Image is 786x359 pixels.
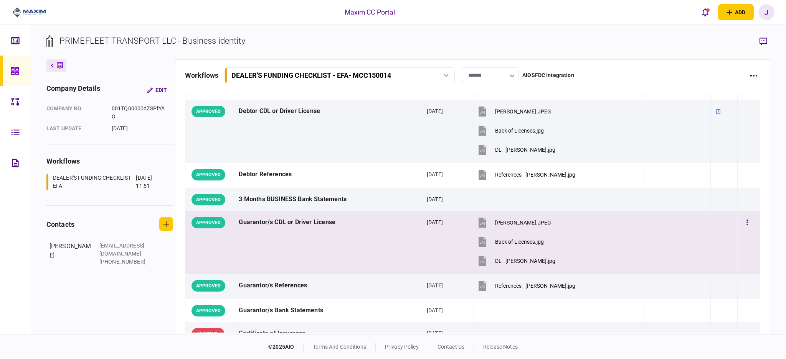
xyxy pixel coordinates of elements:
[427,307,443,314] div: [DATE]
[192,217,225,228] div: APPROVED
[427,195,443,203] div: [DATE]
[477,277,575,294] button: References - Anthony.jpg
[345,7,395,17] div: Maxim CC Portal
[231,71,391,79] div: DEALER'S FUNDING CHECKLIST - EFA - MCC150014
[495,258,555,264] div: DL - Anderson.jpg
[46,156,173,166] div: workflows
[477,103,551,120] button: DL - Anthony.JPEG
[477,233,544,250] button: Back of Licenses.jpg
[427,218,443,226] div: [DATE]
[192,305,225,316] div: APPROVED
[477,252,555,269] button: DL - Anderson.jpg
[99,258,149,266] div: [PHONE_NUMBER]
[46,174,163,190] a: DEALER'S FUNDING CHECKLIST - EFA[DATE] 11:51
[225,67,455,83] button: DEALER'S FUNDING CHECKLIST - EFA- MCC150014
[495,147,555,153] div: DL - Anderson.jpg
[427,170,443,178] div: [DATE]
[53,174,134,190] div: DEALER'S FUNDING CHECKLIST - EFA
[427,107,443,115] div: [DATE]
[239,277,421,294] div: Guarantor/s References
[112,105,167,121] div: 001TQ00000dZSPfYAO
[239,214,421,231] div: Guarantor/s CDL or Driver License
[46,83,100,97] div: company details
[46,105,104,121] div: company no.
[495,108,551,115] div: DL - Anthony.JPEG
[12,7,46,18] img: client company logo
[477,122,544,139] button: Back of Licenses.jpg
[495,128,544,134] div: Back of Licenses.jpg
[477,141,555,158] button: DL - Anderson.jpg
[239,191,421,208] div: 3 Months BUSINESS Bank Statements
[192,194,225,205] div: APPROVED
[313,344,366,350] a: terms and conditions
[495,172,575,178] div: References - Anderson.jpg
[522,71,574,79] div: AIOSFDC Integration
[495,283,575,289] div: References - Anthony.jpg
[239,325,421,342] div: Certificate of Insurance
[192,328,225,339] div: WAITING
[46,219,74,229] div: contacts
[99,242,149,258] div: [EMAIL_ADDRESS][DOMAIN_NAME]
[239,166,421,183] div: Debtor References
[46,125,104,133] div: last update
[192,280,225,292] div: APPROVED
[50,242,92,266] div: [PERSON_NAME]
[718,4,754,20] button: open adding identity options
[59,34,245,47] div: PRIMEFLEET TRANSPORT LLC - Business identity
[483,344,518,350] a: release notes
[495,239,544,245] div: Back of Licenses.jpg
[697,4,713,20] button: open notifications list
[438,344,464,350] a: contact us
[477,166,575,183] button: References - Anderson.jpg
[192,169,225,180] div: APPROVED
[477,214,551,231] button: DL - Anthony.JPEG
[112,125,167,133] div: [DATE]
[495,220,551,226] div: DL - Anthony.JPEG
[192,106,225,117] div: APPROVED
[141,83,173,97] button: Edit
[758,4,774,20] button: J
[385,344,419,350] a: privacy policy
[239,302,421,319] div: Guarantor/s Bank Statements
[427,282,443,289] div: [DATE]
[185,70,218,80] div: workflows
[427,329,443,337] div: [DATE]
[268,343,304,351] div: © 2025 AIO
[239,103,421,120] div: Debtor CDL or Driver License
[136,174,163,190] div: [DATE] 11:51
